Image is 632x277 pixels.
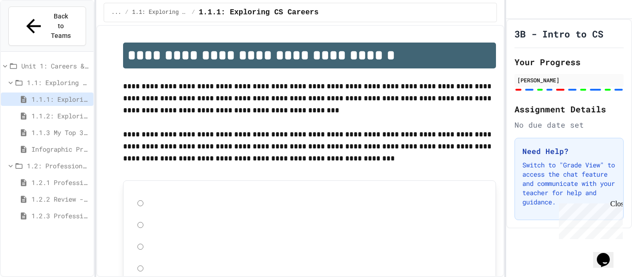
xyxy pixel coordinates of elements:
span: / [192,9,195,16]
h2: Assignment Details [514,103,624,116]
div: [PERSON_NAME] [517,76,621,84]
span: 1.1.1: Exploring CS Careers [31,94,90,104]
iframe: chat widget [593,240,623,268]
span: 1.1.2: Exploring CS Careers - Review [31,111,90,121]
h1: 3B - Intro to CS [514,27,603,40]
span: Back to Teams [50,12,72,41]
span: / [125,9,128,16]
h3: Need Help? [522,146,616,157]
div: No due date set [514,119,624,130]
span: 1.1.3 My Top 3 CS Careers! [31,128,90,137]
p: Switch to "Grade View" to access the chat feature and communicate with your teacher for help and ... [522,160,616,207]
span: 1.1.1: Exploring CS Careers [198,7,318,18]
span: 1.2.3 Professional Communication Challenge [31,211,90,221]
span: Infographic Project: Your favorite CS [31,144,90,154]
span: 1.2.2 Review - Professional Communication [31,194,90,204]
span: Unit 1: Careers & Professionalism [21,61,90,71]
iframe: chat widget [555,200,623,239]
span: ... [112,9,122,16]
span: 1.1: Exploring CS Careers [132,9,188,16]
span: 1.1: Exploring CS Careers [27,78,90,87]
h2: Your Progress [514,55,624,68]
span: 1.2.1 Professional Communication [31,178,90,187]
div: Chat with us now!Close [4,4,64,59]
span: 1.2: Professional Communication [27,161,90,171]
button: Back to Teams [8,6,86,46]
